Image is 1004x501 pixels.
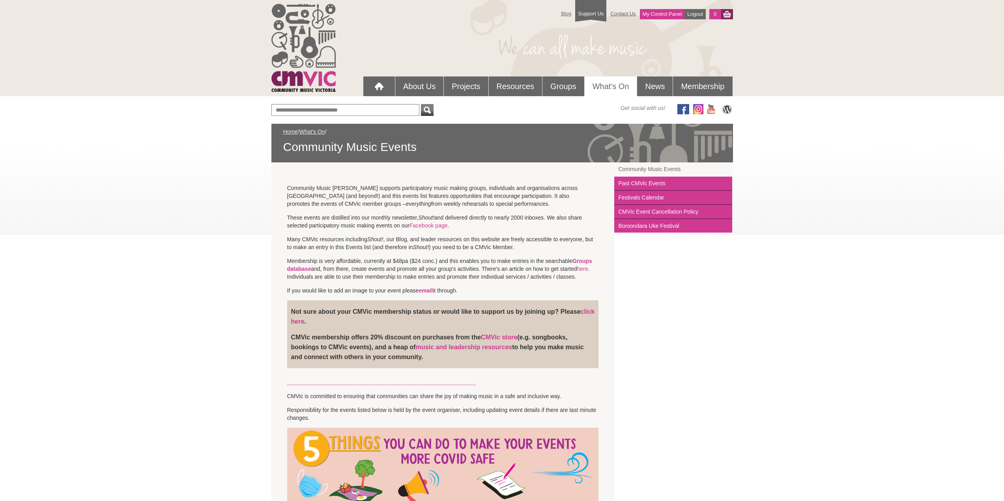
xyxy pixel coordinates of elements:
p: Membership is very affordable, currently at $48pa ($24 conc.) and this enables you to make entrie... [287,257,599,281]
a: email [419,287,433,294]
p: Many CMVic resources including , our Blog, and leader resources on this website are freely access... [287,235,599,251]
a: music and leadership resources [416,344,512,350]
a: CMVic Event Cancellation Policy [614,205,732,219]
a: Community Music Events [614,162,732,177]
img: cmvic_logo.png [271,4,336,92]
a: Festivals Calendar [614,191,732,205]
a: Projects [444,76,488,96]
a: What's On [585,76,637,96]
img: icon-instagram.png [693,104,703,114]
p: Responsibliity for the events listed below is held by the event organiser, including updating eve... [287,406,599,422]
em: Shout! [367,236,383,242]
a: Home [283,129,298,135]
a: Groups database [287,258,592,272]
a: Groups [542,76,584,96]
p: Community Music [PERSON_NAME] supports participatory music making groups, individuals and organis... [287,184,599,208]
a: Contact Us [606,7,639,20]
strong: CMVic membership offers 20% discount on purchases from the (e.g. songbooks, bookings to CMVic eve... [291,334,584,360]
a: here [577,266,588,272]
strong: Not sure about your CMVic membership status or would like to support us by joining up? Please . [291,308,595,325]
a: Membership [673,76,732,96]
a: My Control Panel [640,9,685,19]
div: / / [283,128,721,155]
a: Resources [489,76,542,96]
p: CMVic is committed to ensuring that communities can share the joy of making music in a safe and i... [287,392,599,400]
p: These events are distilled into our monthly newsletter, and delivered directly to nearly 2000 inb... [287,214,599,229]
a: Facebook page [409,222,448,229]
a: Logout [684,9,706,19]
span: Get social with us! [621,104,666,112]
a: News [637,76,673,96]
span: Community Music Events [283,140,721,155]
a: Blog [557,7,575,20]
h3: _________________________________________ [287,376,599,386]
a: 0 [709,9,721,19]
a: About Us [395,76,443,96]
em: everything [406,201,431,207]
img: CMVic Blog [721,104,733,114]
p: If you would like to add an image to your event please it through. [287,287,599,294]
em: Shout! [413,244,429,250]
a: What's On [299,129,325,135]
em: Shout! [419,214,434,221]
a: CMVic store [481,334,517,341]
a: Past CMVic Events [614,177,732,191]
a: Boroondara Uke Festival [614,219,732,233]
